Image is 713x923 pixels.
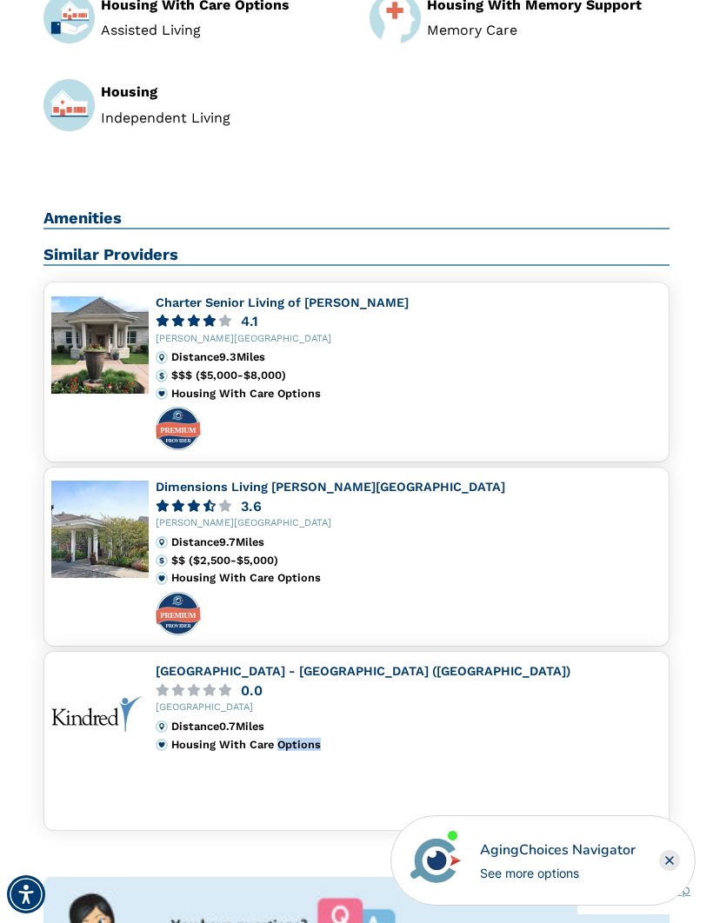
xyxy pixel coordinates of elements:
[156,407,201,450] img: premium-profile-badge.svg
[156,702,662,714] div: [GEOGRAPHIC_DATA]
[241,500,262,513] div: 3.6
[406,831,465,890] img: avatar
[171,388,662,400] div: Housing With Care Options
[171,351,662,363] div: Distance 9.3 Miles
[101,85,343,99] div: Housing
[171,554,662,567] div: $$ ($2,500-$5,000)
[171,369,662,382] div: $$$ ($5,000-$8,000)
[156,554,168,567] img: cost.svg
[156,518,662,529] div: [PERSON_NAME][GEOGRAPHIC_DATA]
[43,209,670,229] h2: Amenities
[101,23,343,37] li: Assisted Living
[156,739,168,751] img: primary.svg
[241,684,263,697] div: 0.0
[659,850,680,871] div: Close
[156,572,168,584] img: primary.svg
[156,592,201,635] img: premium-profile-badge.svg
[7,875,45,913] div: Accessibility Menu
[156,369,168,382] img: cost.svg
[480,840,636,860] div: AgingChoices Navigator
[241,315,258,328] div: 4.1
[171,536,662,548] div: Distance 9.7 Miles
[171,572,662,584] div: Housing With Care Options
[156,388,168,400] img: primary.svg
[480,864,636,882] div: See more options
[156,664,570,678] a: [GEOGRAPHIC_DATA] - [GEOGRAPHIC_DATA] ([GEOGRAPHIC_DATA])
[156,500,662,513] a: 3.6
[101,111,343,125] li: Independent Living
[427,23,670,37] li: Memory Care
[156,480,505,494] a: Dimensions Living [PERSON_NAME][GEOGRAPHIC_DATA]
[156,536,168,548] img: distance.svg
[156,684,662,697] a: 0.0
[156,315,662,328] a: 4.1
[156,334,662,345] div: [PERSON_NAME][GEOGRAPHIC_DATA]
[171,720,662,733] div: Distance 0.7 Miles
[156,295,409,309] a: Charter Senior Living of [PERSON_NAME]
[43,245,670,266] h2: Similar Providers
[156,720,168,733] img: distance.svg
[171,739,662,751] div: Housing With Care Options
[156,351,168,363] img: distance.svg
